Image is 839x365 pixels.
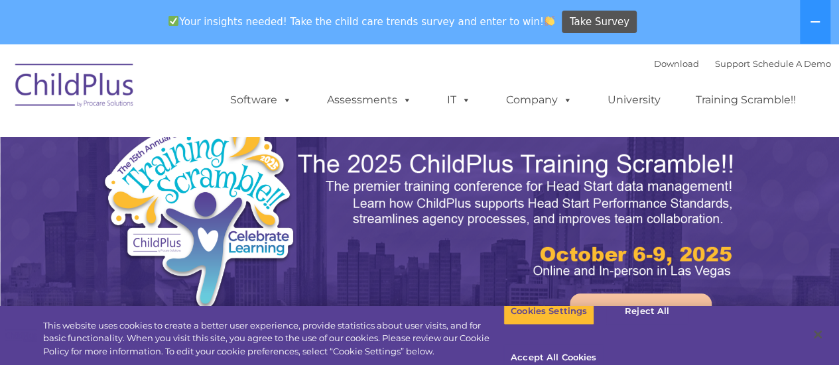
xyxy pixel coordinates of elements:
span: Last name [184,87,225,97]
a: IT [434,87,484,113]
img: ChildPlus by Procare Solutions [9,54,141,121]
img: 👏 [545,16,554,26]
a: Download [654,58,699,69]
a: Support [715,58,750,69]
span: Phone number [184,142,241,152]
a: Company [493,87,586,113]
font: | [654,58,831,69]
button: Close [803,320,832,349]
div: This website uses cookies to create a better user experience, provide statistics about user visit... [43,319,503,358]
a: Learn More [570,293,712,331]
button: Cookies Settings [503,297,594,325]
img: ✅ [168,16,178,26]
a: Assessments [314,87,425,113]
a: Take Survey [562,11,637,34]
span: Your insights needed! Take the child care trends survey and enter to win! [163,9,560,34]
button: Reject All [606,297,688,325]
a: Schedule A Demo [753,58,831,69]
span: Take Survey [570,11,629,34]
a: Training Scramble!! [682,87,809,113]
a: University [594,87,674,113]
a: Software [217,87,305,113]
